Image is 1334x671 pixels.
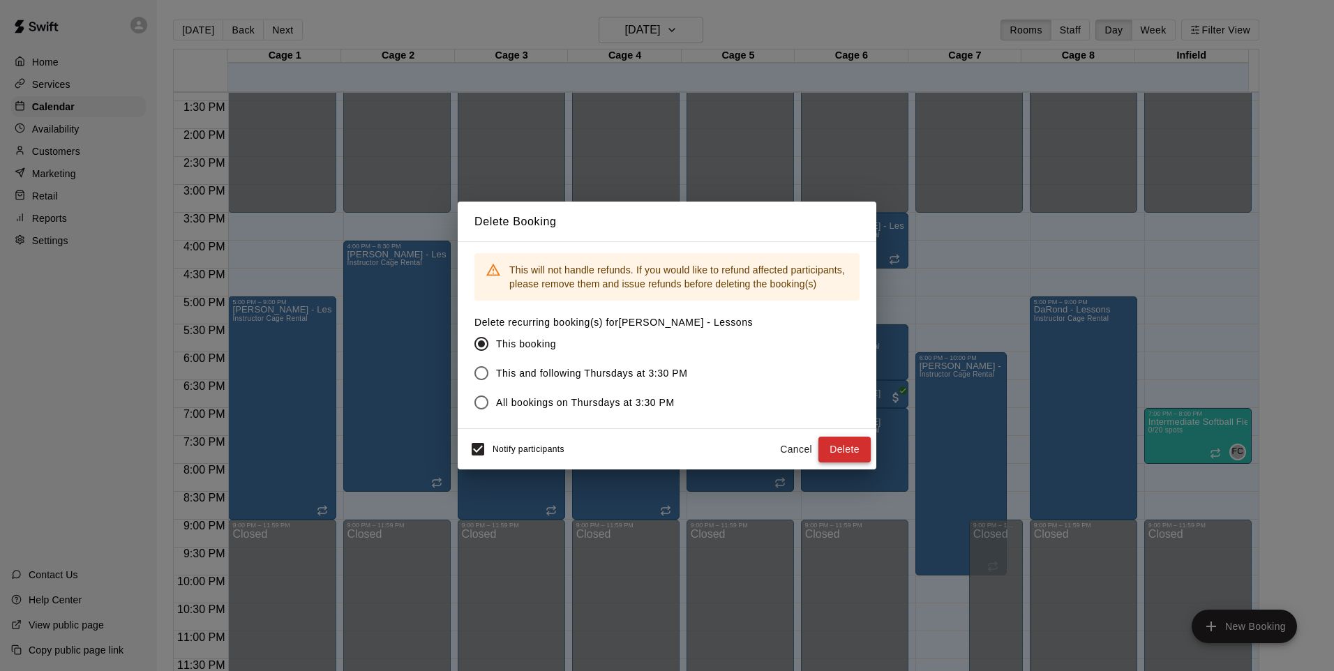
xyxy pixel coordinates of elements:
span: This and following Thursdays at 3:30 PM [496,366,688,381]
button: Delete [818,437,871,462]
h2: Delete Booking [458,202,876,242]
span: Notify participants [493,445,564,455]
button: Cancel [774,437,818,462]
span: This booking [496,337,556,352]
label: Delete recurring booking(s) for [PERSON_NAME] - Lessons [474,315,753,329]
div: This will not handle refunds. If you would like to refund affected participants, please remove th... [509,257,848,296]
span: All bookings on Thursdays at 3:30 PM [496,395,675,410]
